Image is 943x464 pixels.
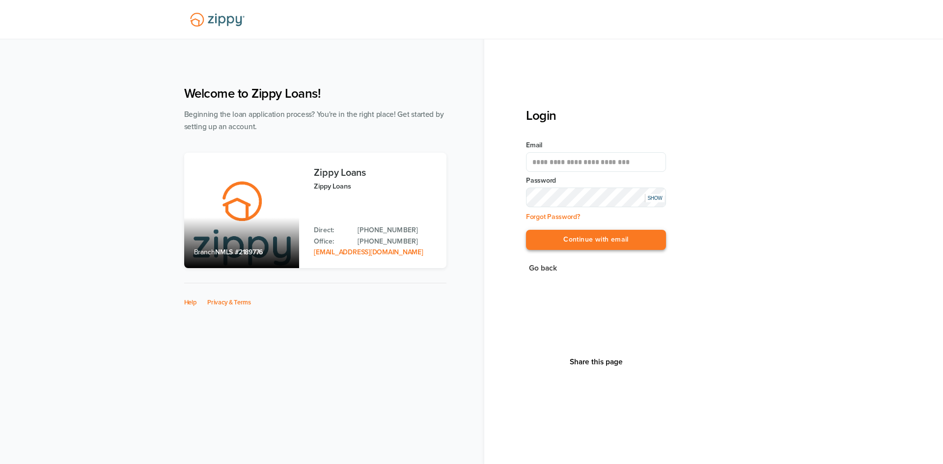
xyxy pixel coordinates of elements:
label: Password [526,176,666,186]
button: Go back [526,262,560,275]
input: Input Password [526,188,666,207]
a: Office Phone: 512-975-2947 [358,236,436,247]
a: Help [184,299,197,306]
a: Privacy & Terms [207,299,251,306]
div: SHOW [645,194,665,202]
p: Zippy Loans [314,181,436,192]
h3: Zippy Loans [314,167,436,178]
p: Direct: [314,225,348,236]
a: Forgot Password? [526,213,580,221]
h3: Login [526,108,666,123]
button: Continue with email [526,230,666,250]
span: NMLS #2189776 [215,248,263,256]
input: Email Address [526,152,666,172]
span: Beginning the loan application process? You're in the right place! Get started by setting up an a... [184,110,444,131]
label: Email [526,140,666,150]
a: Direct Phone: 512-975-2947 [358,225,436,236]
span: Branch [194,248,216,256]
button: Share This Page [567,357,626,367]
h1: Welcome to Zippy Loans! [184,86,446,101]
a: Email Address: zippyguide@zippymh.com [314,248,423,256]
p: Office: [314,236,348,247]
img: Lender Logo [184,8,250,31]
